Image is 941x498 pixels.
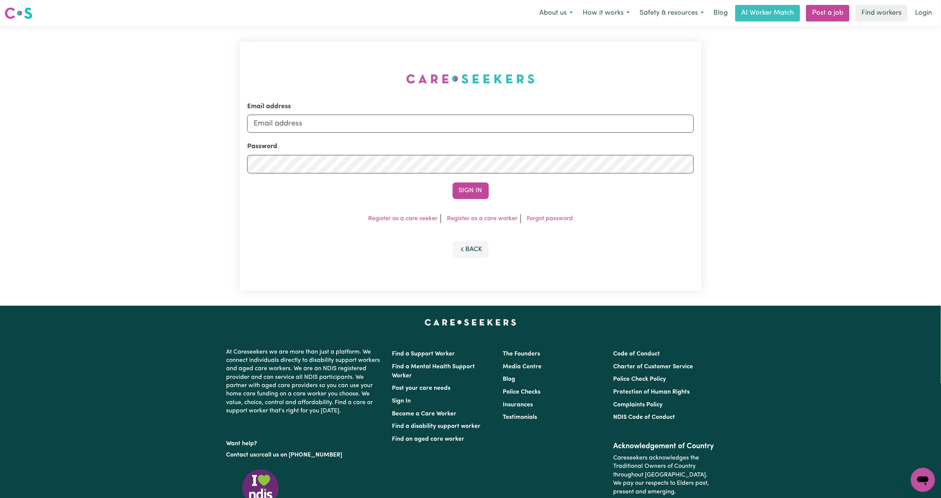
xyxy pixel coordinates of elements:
[503,364,542,370] a: Media Centre
[578,5,635,21] button: How it works
[447,216,517,222] a: Register as a care worker
[613,402,663,408] a: Complaints Policy
[5,6,32,20] img: Careseekers logo
[709,5,732,21] a: Blog
[855,5,907,21] a: Find workers
[735,5,800,21] a: AI Worker Match
[247,142,277,152] label: Password
[613,351,660,357] a: Code of Conduct
[226,437,383,448] p: Want help?
[425,319,516,325] a: Careseekers home page
[368,216,438,222] a: Register as a care seeker
[392,385,451,391] a: Post your care needs
[226,345,383,418] p: At Careseekers we are more than just a platform. We connect individuals directly to disability su...
[503,351,540,357] a: The Founders
[226,452,256,458] a: Contact us
[392,436,465,442] a: Find an aged care worker
[503,389,540,395] a: Police Checks
[392,423,481,429] a: Find a disability support worker
[503,402,533,408] a: Insurances
[806,5,849,21] a: Post a job
[910,5,936,21] a: Login
[613,376,666,382] a: Police Check Policy
[392,411,457,417] a: Become a Care Worker
[613,389,690,395] a: Protection of Human Rights
[453,241,489,258] button: Back
[635,5,709,21] button: Safety & resources
[247,115,694,133] input: Email address
[392,351,455,357] a: Find a Support Worker
[5,5,32,22] a: Careseekers logo
[613,442,715,451] h2: Acknowledgement of Country
[911,468,935,492] iframe: Button to launch messaging window, conversation in progress
[503,414,537,420] a: Testimonials
[247,102,291,112] label: Email address
[392,398,411,404] a: Sign In
[262,452,343,458] a: call us on [PHONE_NUMBER]
[226,448,383,462] p: or
[613,414,675,420] a: NDIS Code of Conduct
[453,182,489,199] button: Sign In
[527,216,573,222] a: Forgot password
[613,364,693,370] a: Charter of Customer Service
[392,364,475,379] a: Find a Mental Health Support Worker
[534,5,578,21] button: About us
[503,376,515,382] a: Blog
